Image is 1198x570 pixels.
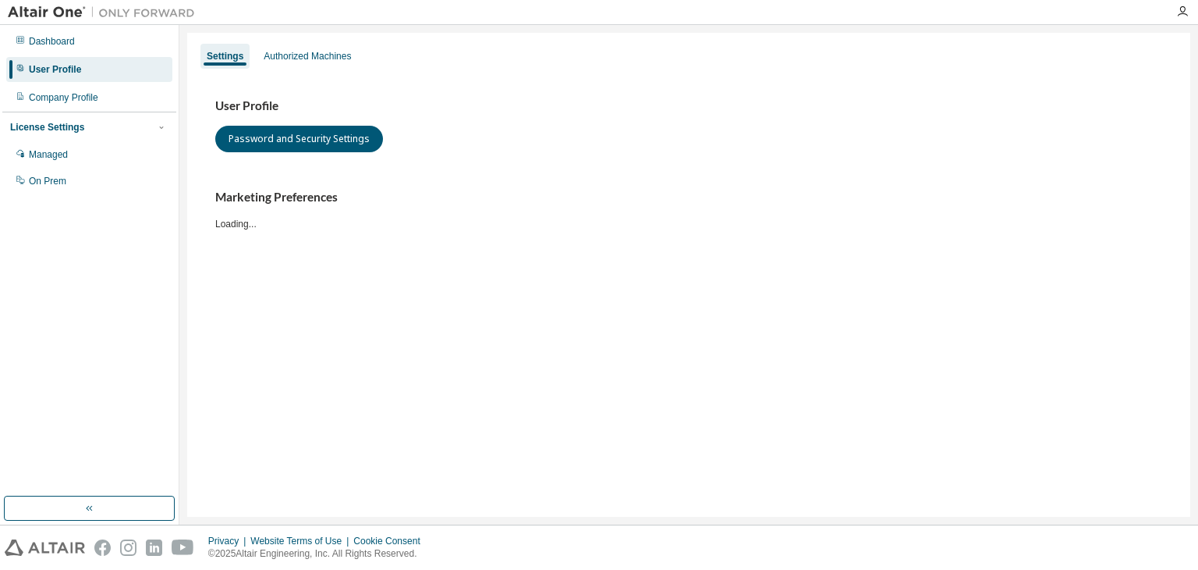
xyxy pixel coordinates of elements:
[29,35,75,48] div: Dashboard
[172,540,194,556] img: youtube.svg
[146,540,162,556] img: linkedin.svg
[94,540,111,556] img: facebook.svg
[215,190,1162,205] h3: Marketing Preferences
[207,50,243,62] div: Settings
[5,540,85,556] img: altair_logo.svg
[29,175,66,187] div: On Prem
[120,540,136,556] img: instagram.svg
[29,148,68,161] div: Managed
[250,535,353,547] div: Website Terms of Use
[215,190,1162,230] div: Loading...
[29,91,98,104] div: Company Profile
[264,50,351,62] div: Authorized Machines
[353,535,429,547] div: Cookie Consent
[215,126,383,152] button: Password and Security Settings
[208,547,430,561] p: © 2025 Altair Engineering, Inc. All Rights Reserved.
[29,63,81,76] div: User Profile
[208,535,250,547] div: Privacy
[10,121,84,134] div: License Settings
[8,5,203,20] img: Altair One
[215,98,1162,114] h3: User Profile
